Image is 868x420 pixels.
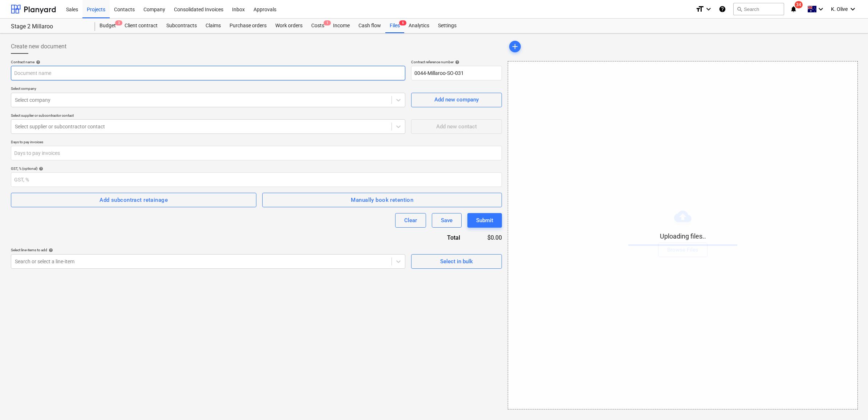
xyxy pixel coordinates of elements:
[831,6,848,12] span: K. Olive
[225,19,271,33] a: Purchase orders
[307,19,329,33] a: Costs1
[411,66,502,80] input: Reference number
[262,193,502,207] button: Manually book retention
[11,248,405,252] div: Select line-items to add
[385,19,404,33] a: Files6
[47,248,53,252] span: help
[407,233,471,242] div: Total
[162,19,201,33] a: Subcontracts
[454,60,459,64] span: help
[11,86,405,92] p: Select company
[399,20,406,25] span: 6
[11,23,86,31] div: Stage 2 Millaroo
[404,19,434,33] a: Analytics
[511,42,519,51] span: add
[35,60,40,64] span: help
[440,257,473,266] div: Select in bulk
[354,19,385,33] a: Cash flow
[628,232,737,241] p: Uploading files..
[848,5,857,13] i: keyboard_arrow_down
[11,113,405,119] p: Select supplier or subcontractor contact
[411,93,502,107] button: Add new company
[733,3,784,15] button: Search
[307,19,329,33] div: Costs
[11,146,502,160] input: Days to pay invoices
[476,216,493,225] div: Submit
[719,5,726,13] i: Knowledge base
[11,140,502,146] p: Days to pay invoices
[11,172,502,187] input: GST, %
[737,6,742,12] span: search
[329,19,354,33] a: Income
[11,166,502,171] div: GST, % (optional)
[351,195,413,205] div: Manually book retention
[695,5,704,13] i: format_size
[411,254,502,269] button: Select in bulk
[37,167,43,171] span: help
[432,213,462,228] button: Save
[467,213,502,228] button: Submit
[404,216,417,225] div: Clear
[508,61,858,409] div: Uploading files..Browse Files
[704,5,713,13] i: keyboard_arrow_down
[95,19,120,33] div: Budget
[472,233,502,242] div: $0.00
[790,5,797,13] i: notifications
[120,19,162,33] a: Client contract
[816,5,825,13] i: keyboard_arrow_down
[324,20,331,25] span: 1
[385,19,404,33] div: Files
[271,19,307,33] a: Work orders
[201,19,225,33] a: Claims
[795,1,803,8] span: 34
[434,19,461,33] a: Settings
[434,95,479,104] div: Add new company
[11,60,405,64] div: Contract name
[115,20,122,25] span: 3
[441,216,453,225] div: Save
[11,193,256,207] button: Add subcontract retainage
[95,19,120,33] a: Budget3
[395,213,426,228] button: Clear
[11,66,405,80] input: Document name
[100,195,168,205] div: Add subcontract retainage
[411,60,502,64] div: Contract reference number
[11,42,66,51] span: Create new document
